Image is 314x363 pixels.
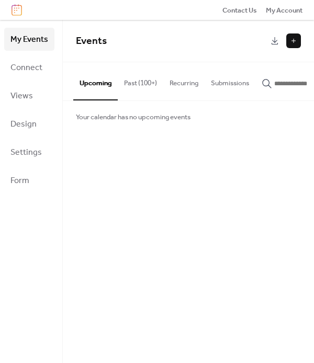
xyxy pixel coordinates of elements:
span: Design [10,116,37,133]
span: Settings [10,144,42,161]
span: Your calendar has no upcoming events [76,112,190,122]
a: Form [4,169,54,192]
button: Upcoming [73,62,118,100]
a: Contact Us [222,5,257,15]
span: Connect [10,60,42,76]
span: Events [76,31,107,51]
img: logo [12,4,22,16]
button: Recurring [163,62,205,99]
a: Views [4,84,54,107]
span: My Events [10,31,48,48]
button: Submissions [205,62,255,99]
a: Connect [4,56,54,79]
a: My Events [4,28,54,51]
a: Settings [4,141,54,164]
button: Past (100+) [118,62,163,99]
span: My Account [266,5,302,16]
span: Contact Us [222,5,257,16]
a: My Account [266,5,302,15]
a: Design [4,112,54,135]
span: Views [10,88,33,105]
span: Form [10,173,29,189]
